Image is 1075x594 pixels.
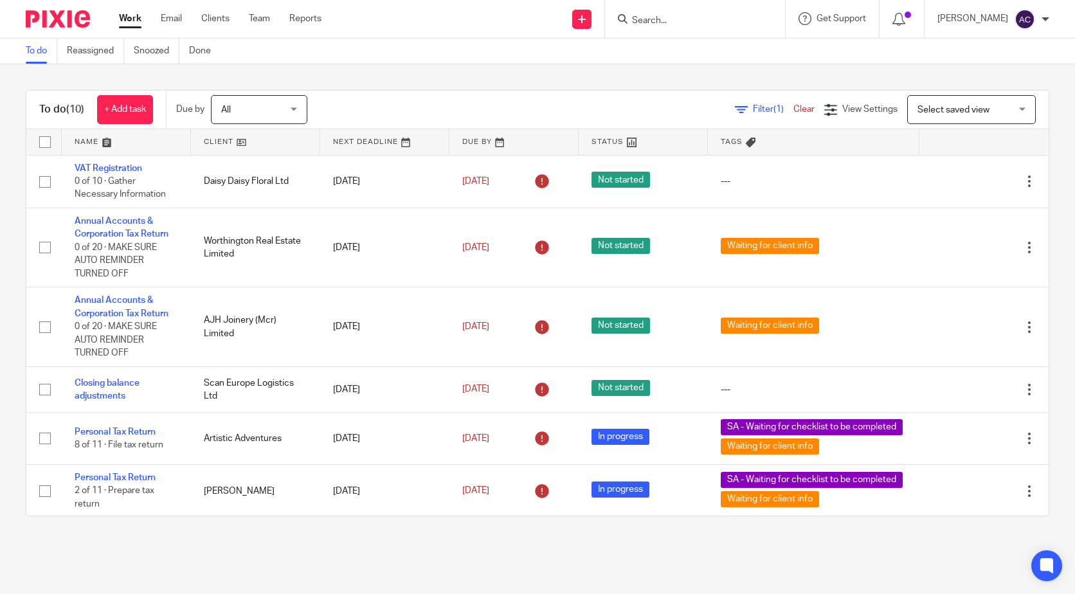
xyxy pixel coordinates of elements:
[26,10,90,28] img: Pixie
[793,105,815,114] a: Clear
[191,155,320,208] td: Daisy Daisy Floral Ltd
[191,413,320,465] td: Artistic Adventures
[75,322,157,357] span: 0 of 20 · MAKE SURE AUTO REMINDER TURNED OFF
[75,473,156,482] a: Personal Tax Return
[66,104,84,114] span: (10)
[721,238,819,254] span: Waiting for client info
[592,318,650,334] span: Not started
[753,105,793,114] span: Filter
[191,287,320,366] td: AJH Joinery (Mcr) Limited
[97,95,153,124] a: + Add task
[842,105,898,114] span: View Settings
[592,380,650,396] span: Not started
[592,429,649,445] span: In progress
[75,243,157,278] span: 0 of 20 · MAKE SURE AUTO REMINDER TURNED OFF
[75,296,168,318] a: Annual Accounts & Corporation Tax Return
[75,487,154,509] span: 2 of 11 · Prepare tax return
[134,39,179,64] a: Snoozed
[75,164,142,173] a: VAT Registration
[773,105,784,114] span: (1)
[592,172,650,188] span: Not started
[75,379,140,401] a: Closing balance adjustments
[119,12,141,25] a: Work
[221,105,231,114] span: All
[75,428,156,437] a: Personal Tax Return
[39,103,84,116] h1: To do
[191,366,320,412] td: Scan Europe Logistics Ltd
[320,208,449,287] td: [DATE]
[201,12,230,25] a: Clients
[320,366,449,412] td: [DATE]
[67,39,124,64] a: Reassigned
[937,12,1008,25] p: [PERSON_NAME]
[75,440,163,449] span: 8 of 11 · File tax return
[462,243,489,252] span: [DATE]
[75,177,166,199] span: 0 of 10 · Gather Necessary Information
[462,177,489,186] span: [DATE]
[592,238,650,254] span: Not started
[462,434,489,443] span: [DATE]
[462,487,489,496] span: [DATE]
[721,419,903,435] span: SA - Waiting for checklist to be completed
[320,155,449,208] td: [DATE]
[191,465,320,517] td: [PERSON_NAME]
[721,472,903,488] span: SA - Waiting for checklist to be completed
[592,482,649,498] span: In progress
[462,322,489,331] span: [DATE]
[721,318,819,334] span: Waiting for client info
[721,491,819,507] span: Waiting for client info
[191,208,320,287] td: Worthington Real Estate Limited
[249,12,270,25] a: Team
[631,15,746,27] input: Search
[721,175,907,188] div: ---
[721,138,743,145] span: Tags
[462,385,489,394] span: [DATE]
[289,12,321,25] a: Reports
[917,105,989,114] span: Select saved view
[161,12,182,25] a: Email
[189,39,221,64] a: Done
[721,383,907,396] div: ---
[1015,9,1035,30] img: svg%3E
[721,438,819,455] span: Waiting for client info
[320,287,449,366] td: [DATE]
[75,217,168,239] a: Annual Accounts & Corporation Tax Return
[320,465,449,517] td: [DATE]
[26,39,57,64] a: To do
[817,14,866,23] span: Get Support
[320,413,449,465] td: [DATE]
[176,103,204,116] p: Due by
